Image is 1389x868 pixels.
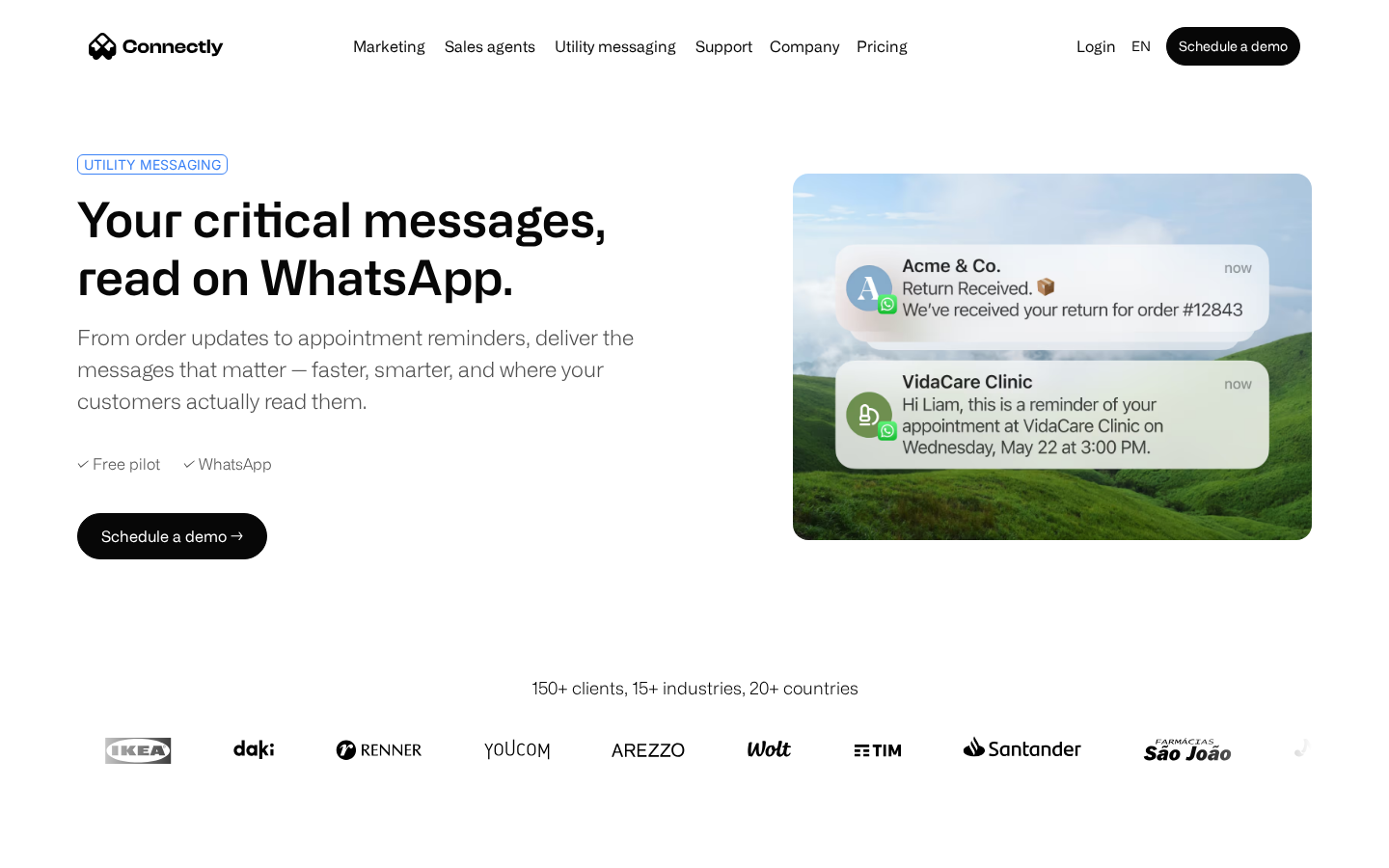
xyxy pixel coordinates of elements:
div: UTILITY MESSAGING [84,157,221,172]
div: ✓ WhatsApp [183,455,272,474]
div: ✓ Free pilot [77,455,160,474]
div: Company [770,33,839,60]
div: Company [764,33,845,60]
aside: Language selected: English [19,832,116,861]
a: Schedule a demo [1166,27,1300,66]
a: Pricing [849,39,915,54]
a: Schedule a demo → [77,513,267,559]
div: en [1124,33,1162,60]
a: Utility messaging [547,39,684,54]
a: Support [688,39,760,54]
a: Sales agents [437,39,543,54]
ul: Language list [39,834,116,861]
div: 150+ clients, 15+ industries, 20+ countries [531,675,858,701]
h1: Your critical messages, read on WhatsApp. [77,190,687,306]
a: Login [1069,33,1124,60]
div: From order updates to appointment reminders, deliver the messages that matter — faster, smarter, ... [77,321,687,417]
a: Marketing [345,39,433,54]
a: home [89,32,224,61]
div: en [1131,33,1151,60]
